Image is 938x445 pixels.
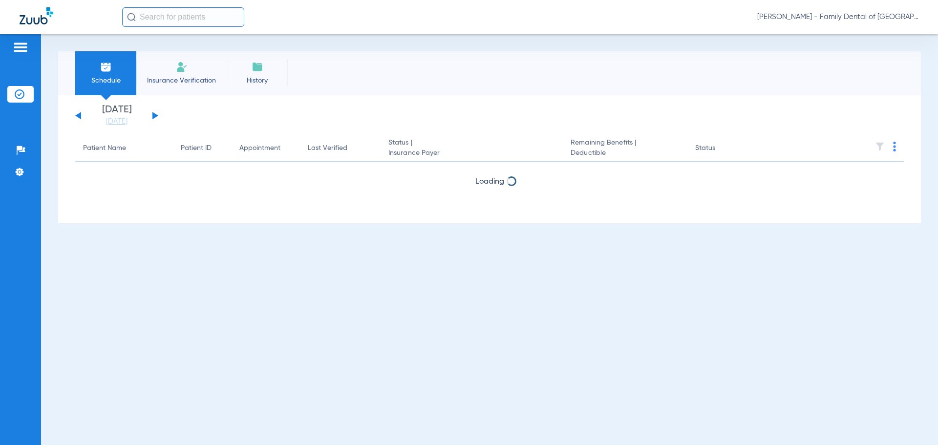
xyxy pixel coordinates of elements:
[234,76,280,85] span: History
[875,142,885,151] img: filter.svg
[181,143,224,153] div: Patient ID
[20,7,53,24] img: Zuub Logo
[176,61,188,73] img: Manual Insurance Verification
[687,135,753,162] th: Status
[127,13,136,21] img: Search Icon
[83,76,129,85] span: Schedule
[144,76,219,85] span: Insurance Verification
[388,148,555,158] span: Insurance Payer
[83,143,165,153] div: Patient Name
[122,7,244,27] input: Search for patients
[893,142,896,151] img: group-dot-blue.svg
[239,143,280,153] div: Appointment
[252,61,263,73] img: History
[475,178,504,186] span: Loading
[83,143,126,153] div: Patient Name
[308,143,347,153] div: Last Verified
[571,148,679,158] span: Deductible
[563,135,687,162] th: Remaining Benefits |
[308,143,373,153] div: Last Verified
[181,143,212,153] div: Patient ID
[87,117,146,127] a: [DATE]
[381,135,563,162] th: Status |
[757,12,918,22] span: [PERSON_NAME] - Family Dental of [GEOGRAPHIC_DATA]
[239,143,292,153] div: Appointment
[100,61,112,73] img: Schedule
[13,42,28,53] img: hamburger-icon
[87,105,146,127] li: [DATE]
